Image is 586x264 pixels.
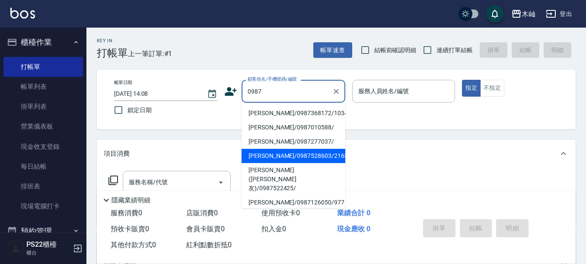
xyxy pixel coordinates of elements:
[486,5,503,22] button: save
[248,76,297,82] label: 顧客姓名/手機號碼/編號
[114,87,198,101] input: YYYY/MM/DD hh:mm
[3,31,83,53] button: 櫃檯作業
[522,9,535,19] div: 木屾
[104,149,130,158] p: 項目消費
[97,38,128,44] h2: Key In
[186,225,225,233] span: 會員卡販賣 0
[214,176,228,189] button: Open
[3,220,83,242] button: 預約管理
[111,209,142,217] span: 服務消費 0
[436,46,473,55] span: 連續打單結帳
[111,196,150,205] p: 隱藏業績明細
[3,157,83,176] a: 每日結帳
[3,137,83,157] a: 現金收支登錄
[480,80,504,97] button: 不指定
[114,79,132,86] label: 帳單日期
[337,225,370,233] span: 現金應收 0
[337,209,370,217] span: 業績合計 0
[261,209,300,217] span: 使用預收卡 0
[261,225,286,233] span: 扣入金 0
[242,135,345,149] li: [PERSON_NAME]/0987277037/
[3,77,83,97] a: 帳單列表
[186,209,218,217] span: 店販消費 0
[242,149,345,163] li: [PERSON_NAME]/0987528603/216319
[128,48,172,59] span: 上一筆訂單:#1
[242,120,345,135] li: [PERSON_NAME]/0987010588/
[542,6,576,22] button: 登出
[202,84,223,104] button: Choose date, selected date is 2025-09-09
[3,196,83,216] a: 現場電腦打卡
[3,116,83,136] a: 營業儀表板
[3,176,83,196] a: 排班表
[508,5,539,23] button: 木屾
[242,195,345,210] li: [PERSON_NAME]/0987126050/977
[111,225,149,233] span: 預收卡販賣 0
[97,140,576,167] div: 項目消費
[462,80,481,97] button: 指定
[374,46,417,55] span: 結帳前確認明細
[7,240,24,257] img: Person
[111,241,156,249] span: 其他付款方式 0
[127,106,152,115] span: 鎖定日期
[3,57,83,77] a: 打帳單
[242,106,345,120] li: [PERSON_NAME]/0987368172/10340
[97,47,128,59] h3: 打帳單
[186,241,232,249] span: 紅利點數折抵 0
[10,8,35,19] img: Logo
[330,85,342,97] button: Clear
[26,240,70,249] h5: PS22櫃檯
[242,163,345,195] li: [PERSON_NAME]([PERSON_NAME]友)/0987522425/
[313,42,352,58] button: 帳單速查
[3,97,83,116] a: 掛單列表
[26,249,70,257] p: 櫃台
